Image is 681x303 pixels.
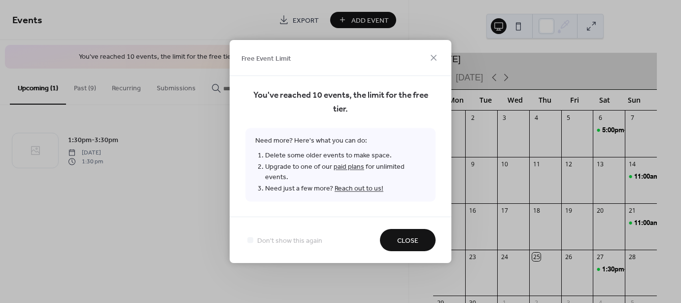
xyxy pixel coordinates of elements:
span: You've reached 10 events, the limit for the free tier. [245,89,436,116]
li: Delete some older events to make space. [265,150,426,161]
span: Free Event Limit [241,53,291,64]
span: Need more? Here's what you can do: [245,128,436,202]
li: Need just a few more? [265,183,426,194]
span: Close [397,236,418,246]
button: Close [380,229,436,251]
a: Reach out to us! [335,182,383,195]
li: Upgrade to one of our for unlimited events. [265,161,426,183]
span: Don't show this again [257,236,322,246]
a: paid plans [334,160,364,174]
